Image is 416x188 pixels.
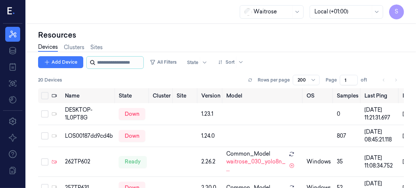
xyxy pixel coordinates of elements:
div: Resources [38,30,404,40]
button: S [389,4,404,19]
span: of 1 [361,77,373,83]
span: waitrose_030_yolo8n_ ... [226,158,286,173]
button: All Filters [147,56,180,68]
div: 0 [337,110,358,118]
th: Samples [334,88,361,103]
nav: pagination [379,75,401,85]
span: 20 Devices [38,77,62,83]
a: Clusters [64,44,84,51]
div: [DATE] 08:45:21.118 [364,128,397,144]
button: Select row [41,158,49,166]
div: ready [119,156,147,168]
div: [DATE] 11:08:34.752 [364,154,397,170]
button: Select all [41,92,49,99]
div: [DATE] 11:21:31.697 [364,106,397,122]
div: LOS00187dd9cd4b [65,132,113,140]
th: Last Ping [361,88,400,103]
a: Sites [90,44,103,51]
th: State [116,88,150,103]
th: Version [198,88,223,103]
div: 1.24.0 [201,132,220,140]
div: 262TP602 [65,158,113,166]
div: 807 [337,132,358,140]
p: Rows per page [258,77,290,83]
div: down [119,130,145,142]
div: down [119,108,145,120]
th: Cluster [150,88,174,103]
span: Common_Model [226,150,270,158]
button: Select row [41,110,49,118]
div: 1.23.1 [201,110,220,118]
div: 2.26.2 [201,158,220,166]
button: Select row [41,132,49,140]
th: Model [223,88,304,103]
th: Site [174,88,198,103]
th: Name [62,88,116,103]
p: windows [307,158,331,166]
a: Devices [38,43,58,52]
span: Page [326,77,337,83]
th: OS [304,88,334,103]
button: Add Device [38,56,83,68]
div: 35 [337,158,358,166]
div: DESKTOP-1L0PT8G [65,106,113,122]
